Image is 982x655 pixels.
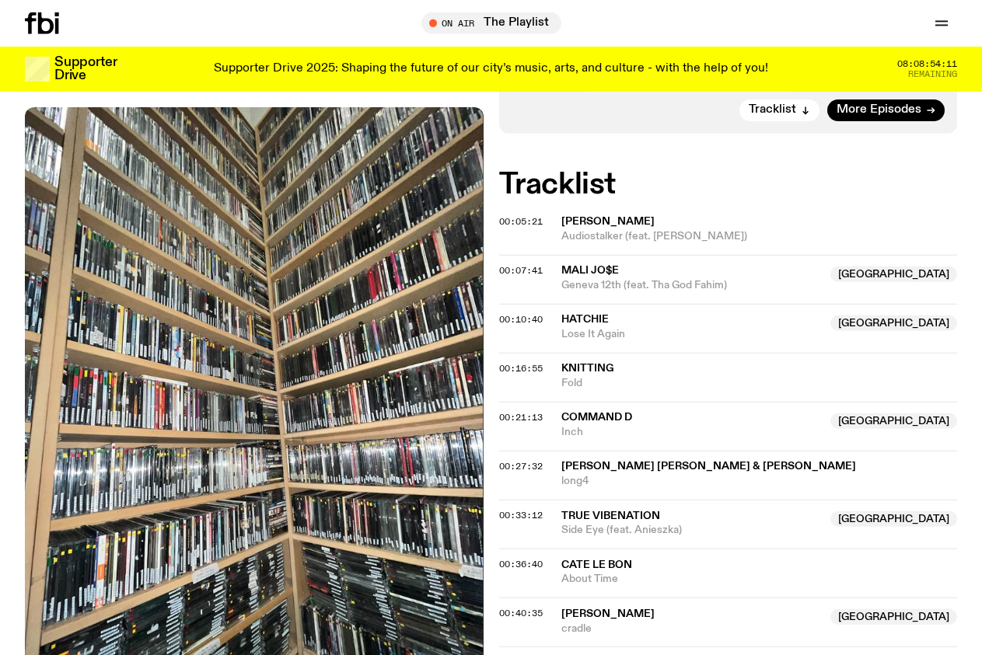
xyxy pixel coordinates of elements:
[54,56,117,82] h3: Supporter Drive
[499,267,543,275] button: 00:07:41
[499,313,543,326] span: 00:10:40
[739,99,819,121] button: Tracklist
[499,215,543,228] span: 00:05:21
[561,474,958,489] span: long4
[499,560,543,569] button: 00:36:40
[421,12,561,34] button: On AirThe Playlist
[830,267,957,282] span: [GEOGRAPHIC_DATA]
[561,523,822,538] span: Side Eye (feat. Anieszka)
[499,462,543,471] button: 00:27:32
[499,509,543,521] span: 00:33:12
[561,559,632,570] span: Cate Le Bon
[499,558,543,570] span: 00:36:40
[561,278,822,293] span: Geneva 12th (feat. Tha God Fahim)
[830,413,957,429] span: [GEOGRAPHIC_DATA]
[499,362,543,375] span: 00:16:55
[561,363,613,374] span: knitting
[830,511,957,527] span: [GEOGRAPHIC_DATA]
[499,364,543,373] button: 00:16:55
[561,412,632,423] span: Command D
[499,264,543,277] span: 00:07:41
[561,572,958,587] span: About Time
[499,607,543,619] span: 00:40:35
[499,511,543,520] button: 00:33:12
[561,622,822,636] span: cradle
[561,461,856,472] span: [PERSON_NAME] [PERSON_NAME] & [PERSON_NAME]
[499,413,543,422] button: 00:21:13
[830,315,957,331] span: [GEOGRAPHIC_DATA]
[499,315,543,324] button: 00:10:40
[908,70,957,78] span: Remaining
[561,216,655,227] span: [PERSON_NAME]
[499,460,543,472] span: 00:27:32
[499,218,543,226] button: 00:05:21
[561,425,822,440] span: Inch
[827,99,945,121] a: More Episodes
[561,327,822,342] span: Lose It Again
[561,265,619,276] span: MALI JO$E
[561,314,609,325] span: Hatchie
[499,411,543,423] span: 00:21:13
[561,510,660,521] span: True Vibenation
[837,104,921,116] span: More Episodes
[499,609,543,618] button: 00:40:35
[499,171,958,199] h2: Tracklist
[561,608,655,619] span: [PERSON_NAME]
[561,229,958,244] span: Audiostalker (feat. [PERSON_NAME])
[830,609,957,625] span: [GEOGRAPHIC_DATA]
[561,376,958,391] span: Fold
[749,104,796,116] span: Tracklist
[897,60,957,68] span: 08:08:54:11
[214,62,768,76] p: Supporter Drive 2025: Shaping the future of our city’s music, arts, and culture - with the help o...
